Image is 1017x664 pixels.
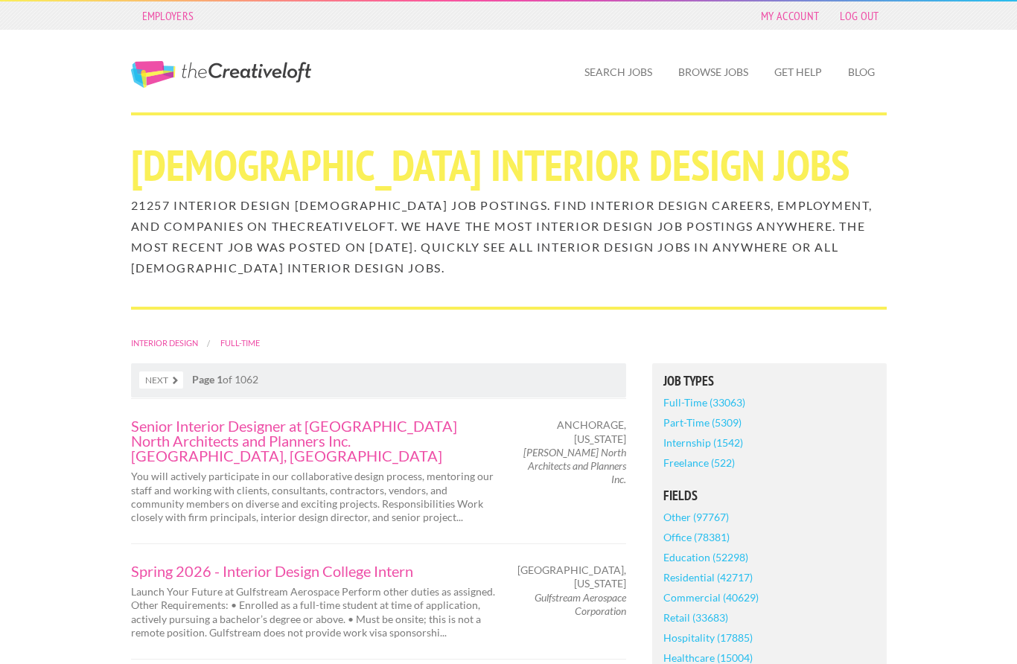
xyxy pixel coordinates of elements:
a: Other (97767) [663,507,729,527]
a: Office (78381) [663,527,730,547]
a: Hospitality (17885) [663,628,753,648]
span: Anchorage, [US_STATE] [522,418,626,445]
p: You will actively participate in our collaborative design process, mentoring our staff and workin... [131,470,496,524]
a: Full-Time (33063) [663,392,745,412]
strong: Page 1 [192,373,223,386]
a: Next [139,371,183,389]
a: Senior Interior Designer at [GEOGRAPHIC_DATA] North Architects and Planners Inc. [GEOGRAPHIC_DATA... [131,418,496,463]
nav: of 1062 [131,363,626,398]
a: Full-Time [220,338,260,348]
h5: Job Types [663,374,876,388]
a: Retail (33683) [663,607,728,628]
h1: [DEMOGRAPHIC_DATA] Interior Design Jobs [131,144,887,187]
h2: 21257 Interior Design [DEMOGRAPHIC_DATA] job postings. Find Interior Design careers, employment, ... [131,195,887,278]
a: Interior Design [131,338,198,348]
a: The Creative Loft [131,61,311,88]
em: [PERSON_NAME] North Architects and Planners Inc. [523,446,626,485]
a: Employers [135,5,202,26]
span: [GEOGRAPHIC_DATA], [US_STATE] [517,564,626,590]
a: Get Help [762,55,834,89]
a: My Account [753,5,826,26]
a: Commercial (40629) [663,587,759,607]
a: Blog [836,55,887,89]
a: Internship (1542) [663,432,743,453]
a: Spring 2026 - Interior Design College Intern [131,564,496,578]
em: Gulfstream Aerospace Corporation [535,591,626,617]
a: Browse Jobs [666,55,760,89]
a: Part-Time (5309) [663,412,742,432]
h5: Fields [663,489,876,502]
a: Search Jobs [573,55,664,89]
a: Log Out [832,5,886,26]
p: Launch Your Future at Gulfstream Aerospace Perform other duties as assigned. Other Requirements: ... [131,585,496,639]
a: Freelance (522) [663,453,735,473]
a: Education (52298) [663,547,748,567]
a: Residential (42717) [663,567,753,587]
